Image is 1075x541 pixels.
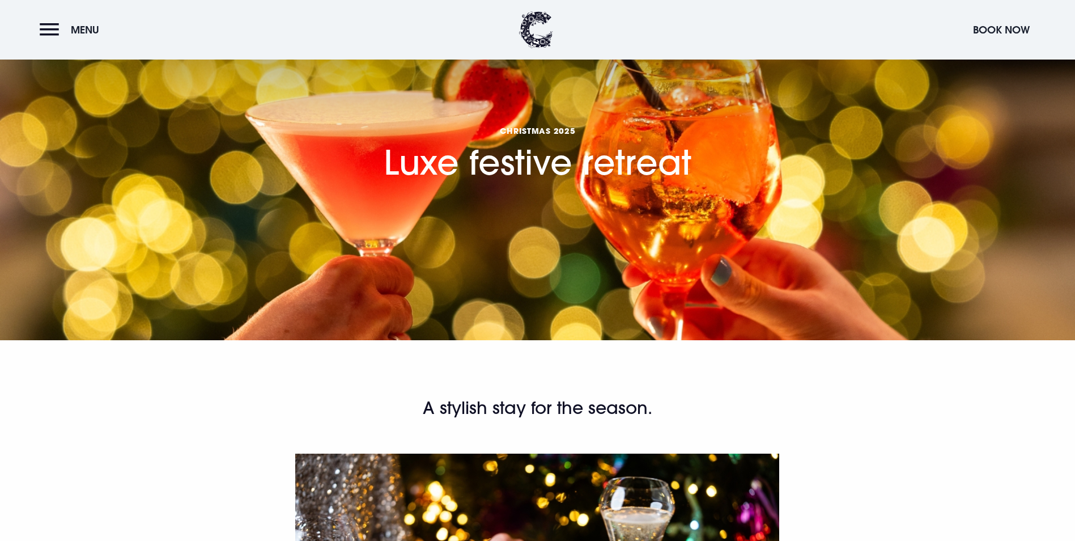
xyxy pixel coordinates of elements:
[267,397,807,420] h2: A stylish stay for the season.
[519,11,553,48] img: Clandeboye Lodge
[71,23,99,36] span: Menu
[967,18,1035,42] button: Book Now
[384,58,691,183] h1: Luxe festive retreat
[384,125,691,136] span: CHRISTMAS 2025
[40,18,105,42] button: Menu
